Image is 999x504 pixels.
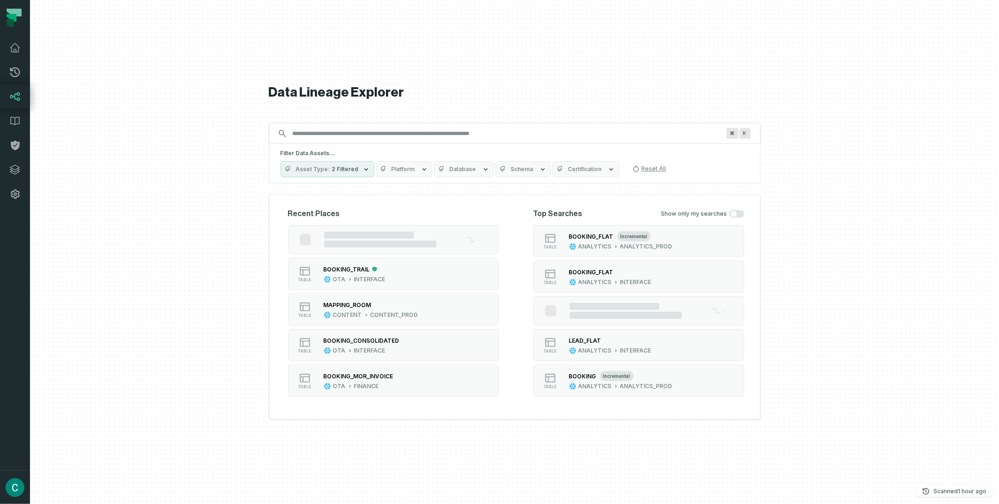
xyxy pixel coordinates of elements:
p: Scanned [933,487,986,496]
relative-time: Aug 19, 2025, 5:02 PM GMT+2 [958,488,986,495]
img: avatar of Cristian Gomez [6,478,24,497]
button: Scanned[DATE] 17:02:04 [917,486,992,497]
span: Press ⌘ + K to focus the search bar [726,128,739,139]
span: Press ⌘ + K to focus the search bar [740,128,751,139]
h1: Data Lineage Explorer [269,84,761,101]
